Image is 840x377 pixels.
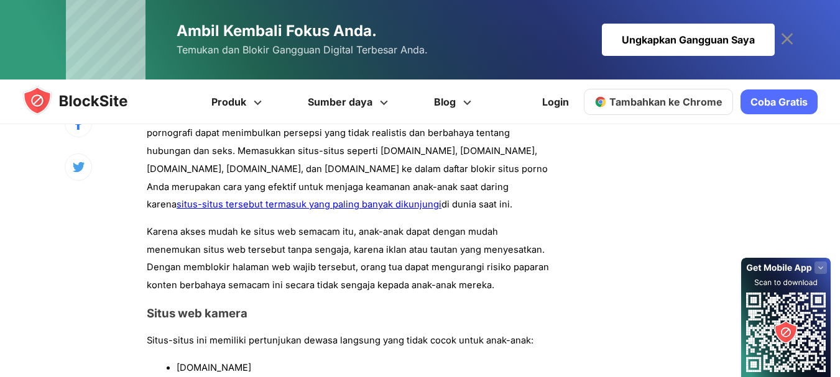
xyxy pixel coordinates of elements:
[147,335,533,346] font: Situs-situs ini memiliki pertunjukan dewasa langsung yang tidak cocok untuk anak-anak:
[177,362,251,373] font: [DOMAIN_NAME]
[22,86,152,116] img: blocksite-icon.5d769676.svg
[177,43,428,56] font: Temukan dan Blokir Gangguan Digital Terbesar Anda.
[441,199,512,210] font: di dunia saat ini.
[287,79,413,124] a: Sumber daya
[609,96,722,108] font: Tambahkan ke Chrome
[750,96,808,108] font: Coba Gratis
[741,89,818,114] a: Coba Gratis
[177,22,377,40] font: Ambil Kembali Fokus Anda.
[190,79,287,124] a: Produk
[542,96,569,108] font: Login
[535,87,576,117] a: Login
[622,34,755,46] font: Ungkapkan Gangguan Saya
[211,96,246,108] font: Produk
[308,96,372,108] font: Sumber daya
[147,306,247,320] font: Situs web kamera
[177,199,441,210] a: situs-situs tersebut termasuk yang paling banyak dikunjungi
[584,89,733,115] a: Tambahkan ke Chrome
[594,96,607,108] img: chrome-icon.svg
[413,79,496,124] a: Blog
[147,226,549,291] font: Karena akses mudah ke situs web semacam itu, anak-anak dapat dengan mudah menemukan situs web ter...
[434,96,456,108] font: Blog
